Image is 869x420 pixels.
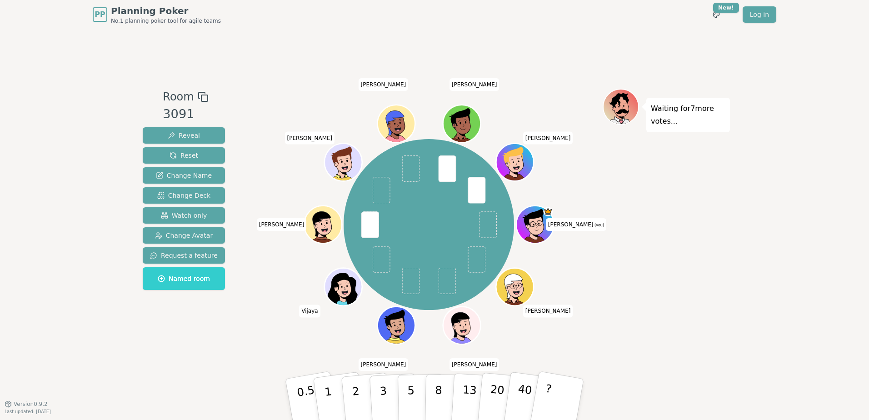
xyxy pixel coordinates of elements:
[111,17,221,25] span: No.1 planning poker tool for agile teams
[156,171,212,180] span: Change Name
[161,211,207,220] span: Watch only
[95,9,105,20] span: PP
[158,274,210,283] span: Named room
[449,358,499,371] span: Click to change your name
[93,5,221,25] a: PPPlanning PokerNo.1 planning poker tool for agile teams
[359,78,409,91] span: Click to change your name
[143,187,225,204] button: Change Deck
[708,6,724,23] button: New!
[168,131,200,140] span: Reveal
[594,223,604,227] span: (you)
[111,5,221,17] span: Planning Poker
[5,400,48,408] button: Version0.9.2
[143,227,225,244] button: Change Avatar
[713,3,739,13] div: New!
[285,132,335,145] span: Click to change your name
[163,105,208,124] div: 3091
[143,167,225,184] button: Change Name
[546,218,606,231] span: Click to change your name
[143,267,225,290] button: Named room
[157,191,210,200] span: Change Deck
[449,78,499,91] span: Click to change your name
[150,251,218,260] span: Request a feature
[155,231,213,240] span: Change Avatar
[299,305,320,317] span: Click to change your name
[5,409,51,414] span: Last updated: [DATE]
[517,207,553,242] button: Click to change your avatar
[163,89,194,105] span: Room
[143,147,225,164] button: Reset
[257,218,307,231] span: Click to change your name
[523,132,573,145] span: Click to change your name
[143,127,225,144] button: Reveal
[143,247,225,264] button: Request a feature
[14,400,48,408] span: Version 0.9.2
[543,207,553,216] span: Matt is the host
[359,358,409,371] span: Click to change your name
[170,151,198,160] span: Reset
[743,6,776,23] a: Log in
[523,305,573,317] span: Click to change your name
[651,102,725,128] p: Waiting for 7 more votes...
[143,207,225,224] button: Watch only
